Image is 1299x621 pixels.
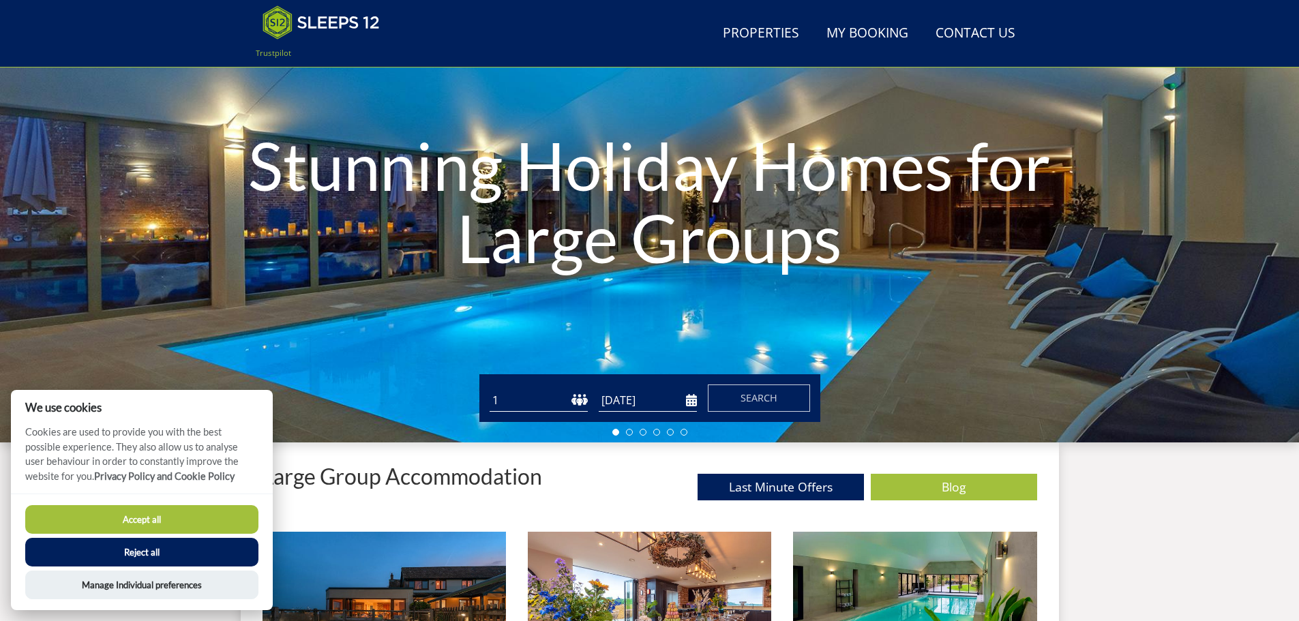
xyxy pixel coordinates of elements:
[25,538,258,566] button: Reject all
[94,470,235,482] a: Privacy Policy and Cookie Policy
[708,384,810,412] button: Search
[599,389,697,412] input: Arrival Date
[195,102,1105,301] h1: Stunning Holiday Homes for Large Groups
[871,474,1037,500] a: Blog
[25,505,258,534] button: Accept all
[741,391,777,404] span: Search
[698,474,864,500] a: Last Minute Offers
[256,48,291,58] a: Trustpilot
[25,571,258,599] button: Manage Individual preferences
[263,5,380,40] img: Sleeps 12
[717,18,805,49] a: Properties
[11,401,273,414] h2: We use cookies
[263,464,542,488] p: Large Group Accommodation
[11,425,273,494] p: Cookies are used to provide you with the best possible experience. They also allow us to analyse ...
[821,18,914,49] a: My Booking
[930,18,1021,49] a: Contact Us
